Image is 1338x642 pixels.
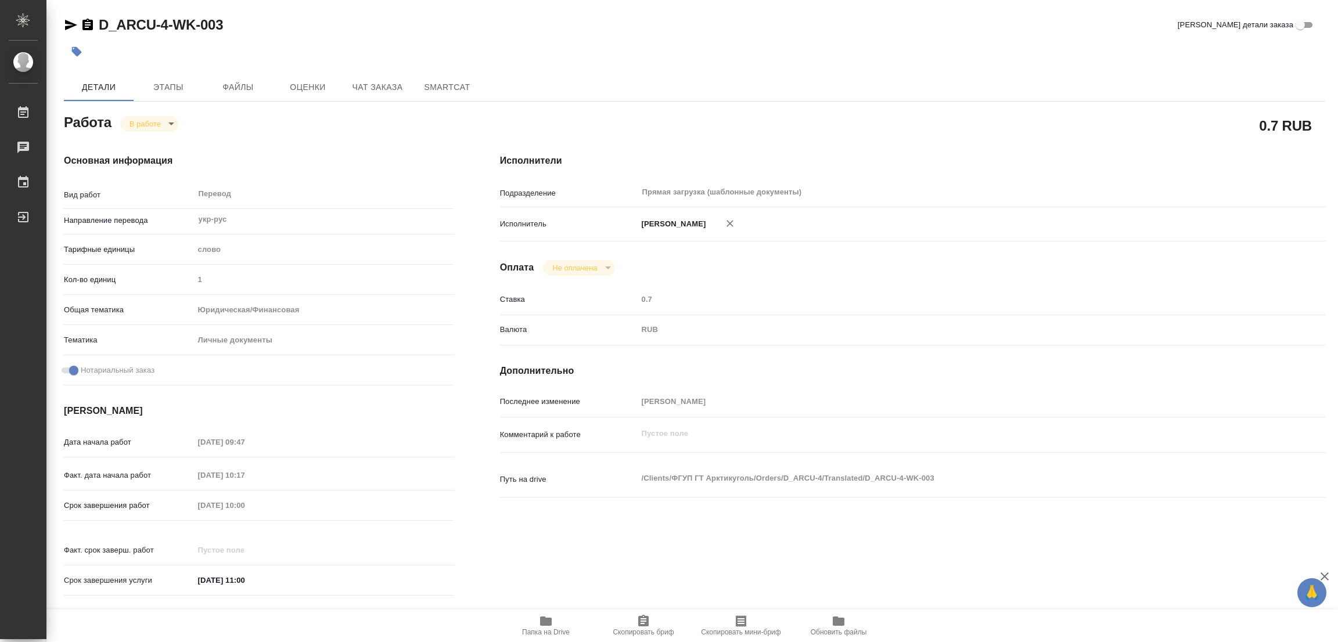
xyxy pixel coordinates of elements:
input: Пустое поле [194,542,296,558]
div: Юридическая/Финансовая [194,300,454,320]
button: Скопировать ссылку для ЯМессенджера [64,18,78,32]
span: Чат заказа [350,80,405,95]
input: Пустое поле [194,271,454,288]
p: Комментарий к работе [500,429,638,441]
span: Обновить файлы [811,628,867,636]
span: Папка на Drive [522,628,570,636]
span: Скопировать мини-бриф [701,628,780,636]
p: Факт. срок заверш. работ [64,544,194,556]
h2: Работа [64,111,111,132]
p: Валюта [500,324,638,336]
button: Удалить исполнителя [717,211,743,236]
p: [PERSON_NAME] [638,218,706,230]
p: Направление перевода [64,215,194,226]
button: Скопировать мини-бриф [692,609,790,642]
div: В работе [543,260,614,276]
h4: [PERSON_NAME] [64,404,454,418]
div: В работе [120,116,178,132]
input: Пустое поле [638,393,1257,410]
button: Скопировать бриф [595,609,692,642]
p: Кол-во единиц [64,274,194,286]
h4: Исполнители [500,154,1325,168]
input: Пустое поле [194,497,296,514]
input: ✎ Введи что-нибудь [194,572,296,589]
p: Последнее изменение [500,396,638,407]
button: Папка на Drive [497,609,595,642]
p: Вид работ [64,189,194,201]
p: Путь на drive [500,474,638,485]
button: Скопировать ссылку [81,18,95,32]
span: Файлы [210,80,266,95]
div: Личные документы [194,330,454,350]
p: Срок завершения работ [64,500,194,511]
h4: Дополнительно [500,364,1325,378]
button: Обновить файлы [790,609,887,642]
p: Подразделение [500,187,638,199]
a: D_ARCU-4-WK-003 [99,17,223,33]
textarea: /Clients/ФГУП ГТ Арктикуголь/Orders/D_ARCU-4/Translated/D_ARCU-4-WK-003 [638,468,1257,488]
span: Оценки [280,80,336,95]
p: Общая тематика [64,304,194,316]
button: Не оплачена [549,263,600,273]
span: Детали [71,80,127,95]
p: Ставка [500,294,638,305]
span: Скопировать бриф [613,628,674,636]
p: Исполнитель [500,218,638,230]
div: RUB [638,320,1257,340]
span: SmartCat [419,80,475,95]
p: Тематика [64,334,194,346]
div: слово [194,240,454,259]
p: Дата начала работ [64,437,194,448]
input: Пустое поле [638,291,1257,308]
button: Добавить тэг [64,39,89,64]
h2: 0.7 RUB [1259,116,1312,135]
span: 🙏 [1302,580,1322,605]
button: В работе [126,119,164,129]
span: Нотариальный заказ [81,365,154,376]
input: Пустое поле [194,434,296,450]
p: Факт. дата начала работ [64,470,194,481]
span: Этапы [141,80,196,95]
button: 🙏 [1297,578,1326,607]
input: Пустое поле [194,467,296,484]
span: [PERSON_NAME] детали заказа [1178,19,1293,31]
h4: Основная информация [64,154,454,168]
h4: Оплата [500,261,534,275]
p: Тарифные единицы [64,244,194,255]
p: Срок завершения услуги [64,575,194,586]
